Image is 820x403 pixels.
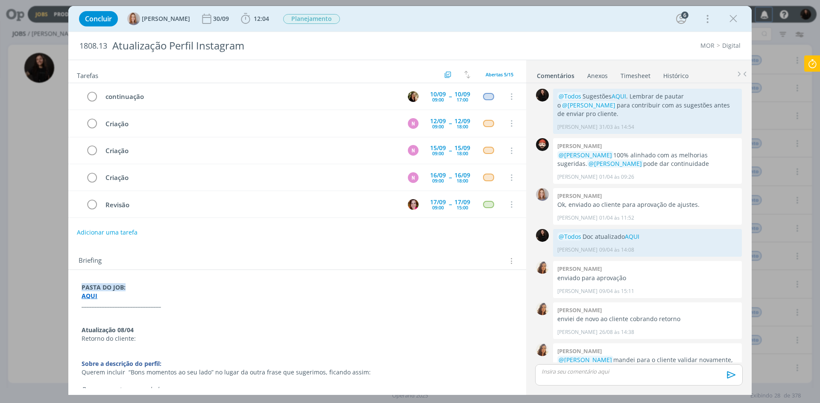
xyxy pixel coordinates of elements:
[213,16,231,22] div: 30/09
[407,117,419,130] button: N
[612,92,626,100] a: AQUI
[457,97,468,102] div: 17:00
[82,326,134,334] strong: Atualização 08/04
[663,68,689,80] a: Histórico
[407,90,419,103] button: C
[464,71,470,78] img: arrow-down-up.svg
[454,172,470,178] div: 16/09
[407,144,419,157] button: N
[557,151,738,168] p: 100% alinhado com as melhorias sugeridas. pode dar continuidade
[557,287,597,295] p: [PERSON_NAME]
[408,145,419,156] div: N
[82,283,126,291] strong: PASTA DO JOB:
[457,205,468,210] div: 15:00
[432,124,444,129] div: 09:00
[454,118,470,124] div: 12/09
[620,68,651,80] a: Timesheet
[432,205,444,210] div: 09:00
[430,199,446,205] div: 17/09
[559,92,581,100] span: @Todos
[536,343,549,356] img: V
[559,151,612,159] span: @[PERSON_NAME]
[408,91,419,102] img: C
[559,356,612,364] span: @[PERSON_NAME]
[536,229,549,242] img: S
[430,172,446,178] div: 16/09
[254,14,269,23] span: 12:04
[599,287,634,295] span: 09/04 às 15:11
[625,232,639,241] a: AQUI
[77,70,98,80] span: Tarefas
[79,11,118,26] button: Concluir
[408,199,419,210] img: B
[557,347,602,355] b: [PERSON_NAME]
[109,35,462,56] div: Atualização Perfil Instagram
[102,145,400,156] div: Criação
[127,12,140,25] img: A
[599,173,634,181] span: 01/04 às 09:26
[557,173,597,181] p: [PERSON_NAME]
[82,334,513,343] p: Retorno do cliente:
[536,261,549,274] img: V
[82,300,161,308] strong: _______________________________
[557,315,738,323] p: enviei de novo ao cliente cobrando retorno
[557,246,597,254] p: [PERSON_NAME]
[674,12,688,26] button: 6
[432,151,444,156] div: 09:00
[559,232,581,241] span: @Todos
[408,118,419,129] div: N
[454,199,470,205] div: 17/09
[454,145,470,151] div: 15/09
[449,93,451,99] span: --
[430,91,446,97] div: 10/09
[407,171,419,184] button: N
[557,274,738,282] p: enviado para aprovação
[486,71,513,78] span: Abertas 5/15
[127,12,190,25] button: A[PERSON_NAME]
[557,232,738,241] p: Doc atualizado
[102,91,400,102] div: continuação
[557,306,602,314] b: [PERSON_NAME]
[407,198,419,211] button: B
[82,385,164,393] em: Bons momentos ao seu lado.
[587,72,608,80] div: Anexos
[430,118,446,124] div: 12/09
[557,92,738,118] p: Sugestões . Lembrar de pautar o para contribuir com as sugestões antes de enviar pro cliente.
[557,200,738,209] p: Ok, enviado ao cliente para aprovação de ajustes.
[68,6,752,395] div: dialog
[432,178,444,183] div: 09:00
[536,188,549,201] img: A
[557,123,597,131] p: [PERSON_NAME]
[82,360,161,368] strong: Sobre a descrição do perfil:
[102,119,400,129] div: Criação
[449,174,451,180] span: --
[85,15,112,22] span: Concluir
[599,123,634,131] span: 31/03 às 14:54
[599,246,634,254] span: 09/04 às 14:08
[681,12,688,19] div: 6
[589,159,642,168] span: @[PERSON_NAME]
[700,41,715,49] a: MOR
[432,97,444,102] div: 09:00
[102,200,400,210] div: Revisão
[142,16,190,22] span: [PERSON_NAME]
[283,14,340,24] button: Planejamento
[239,12,271,26] button: 12:04
[82,292,97,300] a: AQUI
[557,214,597,222] p: [PERSON_NAME]
[449,120,451,126] span: --
[79,255,102,267] span: Briefing
[82,368,513,377] p: Querem incluir “Bons momentos ao seu lado” no lugar da outra frase que sugerimos, ficando assim:
[536,89,549,101] img: S
[430,145,446,151] div: 15/09
[457,178,468,183] div: 18:00
[102,172,400,183] div: Criação
[557,142,602,150] b: [PERSON_NAME]
[562,101,615,109] span: @[PERSON_NAME]
[457,151,468,156] div: 18:00
[79,41,107,51] span: 1808.13
[599,214,634,222] span: 01/04 às 11:52
[536,302,549,315] img: V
